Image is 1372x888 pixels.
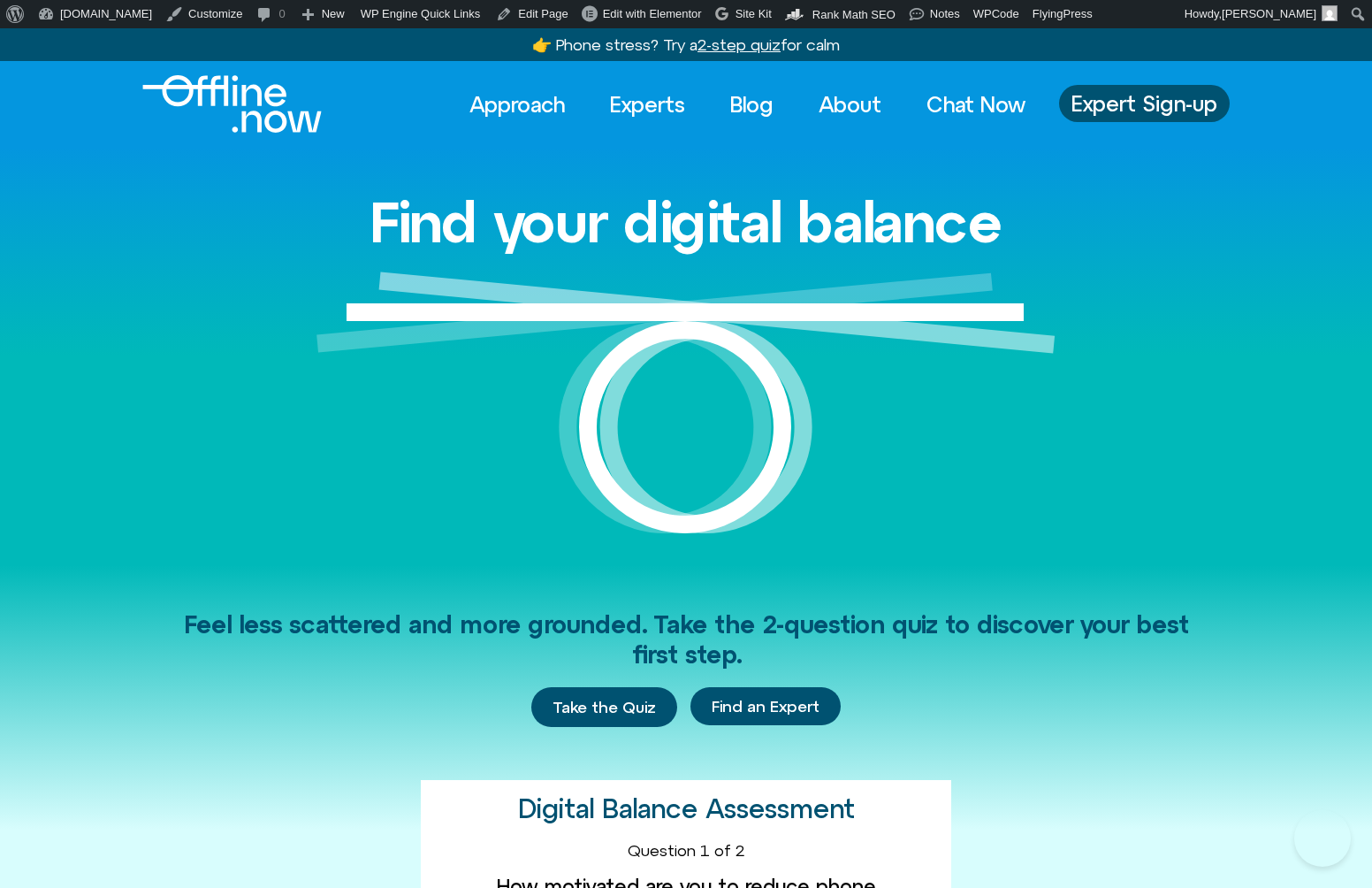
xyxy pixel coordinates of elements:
[454,85,581,124] a: Approach
[142,75,292,133] div: Logo
[603,7,702,20] span: Edit with Elementor
[714,85,789,124] a: Blog
[142,75,322,133] img: offline.now
[736,7,772,20] span: Site Kit
[690,687,841,726] a: Find an Expert
[697,35,781,54] u: 2-step quiz
[370,191,1002,253] h1: Find your digital balance
[1059,85,1230,122] a: Expert Sign-up
[812,8,896,21] span: Rank Math SEO
[435,841,937,861] div: Question 1 of 2
[184,610,1189,669] span: Feel less scattered and more grounded. Take the 2-question quiz to discover your best first step.
[518,794,855,823] h2: Digital Balance Assessment
[553,698,656,717] span: Take the Quiz
[1071,92,1217,115] span: Expert Sign-up
[911,85,1041,124] a: Chat Now
[594,85,701,124] a: Experts
[803,85,897,124] a: About
[1222,7,1316,20] span: [PERSON_NAME]
[712,698,819,716] span: Find an Expert
[531,687,677,728] a: Take the Quiz
[1294,810,1351,867] iframe: Botpress
[532,35,840,54] a: 👉 Phone stress? Try a2-step quizfor calm
[454,85,1041,124] nav: Menu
